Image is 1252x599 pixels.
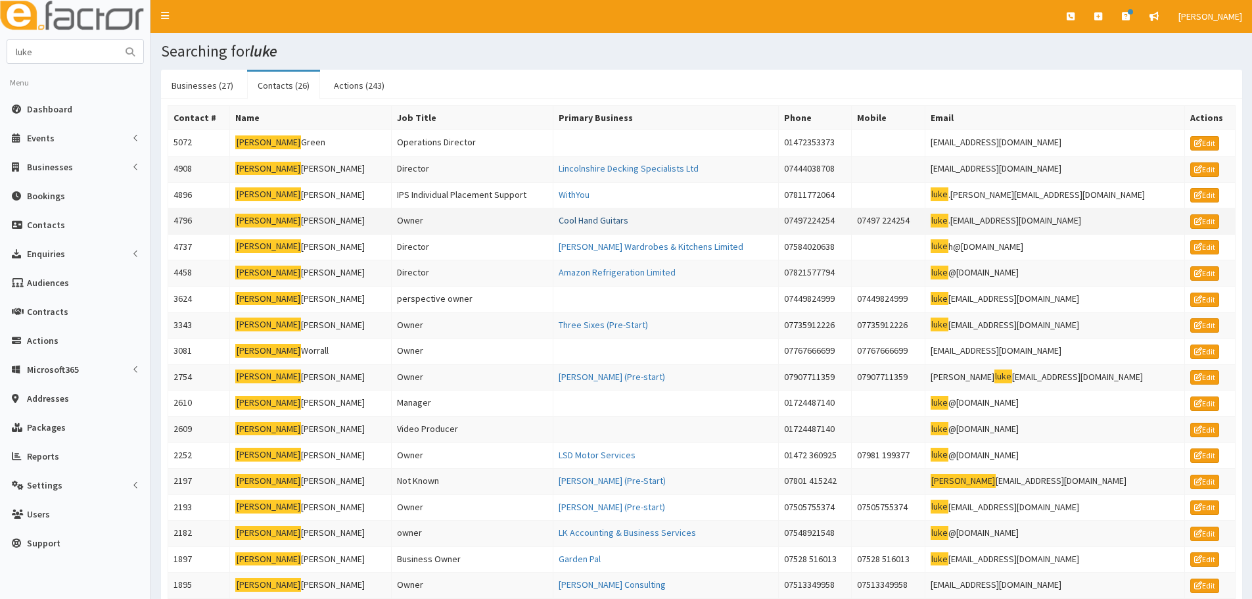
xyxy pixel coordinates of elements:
td: 07449824999 [778,286,852,312]
a: Edit [1190,579,1219,593]
td: [PERSON_NAME] [230,208,392,235]
td: 07505755374 [778,494,852,521]
mark: luke [931,214,949,228]
mark: [PERSON_NAME] [235,500,301,514]
td: @[DOMAIN_NAME] [925,443,1184,469]
span: Contracts [27,306,68,318]
td: 07548921548 [778,521,852,547]
td: Business Owner [392,546,553,573]
td: [EMAIL_ADDRESS][DOMAIN_NAME] [925,494,1184,521]
td: [EMAIL_ADDRESS][DOMAIN_NAME] [925,573,1184,599]
td: 07907711359 [852,364,925,391]
th: Name [230,106,392,130]
td: [PERSON_NAME] [230,416,392,443]
a: Edit [1190,293,1219,307]
mark: luke [931,552,949,566]
mark: [PERSON_NAME] [235,162,301,176]
a: Edit [1190,318,1219,333]
td: [PERSON_NAME] [230,391,392,417]
td: [PERSON_NAME] [230,156,392,182]
td: Owner [392,573,553,599]
td: @[DOMAIN_NAME] [925,391,1184,417]
a: [PERSON_NAME] (Pre-start) [559,501,665,513]
td: [EMAIL_ADDRESS][DOMAIN_NAME] [925,469,1184,495]
a: Edit [1190,266,1219,281]
td: 07528 516013 [852,546,925,573]
td: 2252 [168,443,230,469]
td: 4908 [168,156,230,182]
td: 07497 224254 [852,208,925,235]
td: 2610 [168,391,230,417]
td: 2609 [168,416,230,443]
td: Director [392,156,553,182]
td: 07528 516013 [778,546,852,573]
mark: [PERSON_NAME] [235,214,301,228]
td: owner [392,521,553,547]
a: Edit [1190,396,1219,411]
td: 07811772064 [778,182,852,208]
td: 07513349958 [778,573,852,599]
td: [PERSON_NAME] [230,234,392,260]
mark: [PERSON_NAME] [235,526,301,540]
span: Packages [27,421,66,433]
a: Lincolnshire Decking Specialists Ltd [559,162,699,174]
a: LSD Motor Services [559,449,636,461]
mark: [PERSON_NAME] [235,135,301,149]
td: 4737 [168,234,230,260]
td: [EMAIL_ADDRESS][DOMAIN_NAME] [925,156,1184,182]
td: 07449824999 [852,286,925,312]
td: 2193 [168,494,230,521]
a: Edit [1190,136,1219,151]
span: Audiences [27,277,69,289]
a: Edit [1190,500,1219,515]
a: Edit [1190,240,1219,254]
mark: luke [931,448,949,462]
td: @[DOMAIN_NAME] [925,260,1184,287]
td: 4796 [168,208,230,235]
td: [EMAIL_ADDRESS][DOMAIN_NAME] [925,130,1184,156]
td: 07584020638 [778,234,852,260]
td: [PERSON_NAME] [230,469,392,495]
td: 07767666699 [852,339,925,365]
td: [PERSON_NAME] [230,521,392,547]
span: [PERSON_NAME] [1178,11,1242,22]
th: Job Title [392,106,553,130]
a: Edit [1190,475,1219,489]
td: 1897 [168,546,230,573]
td: [PERSON_NAME] [230,443,392,469]
mark: luke [931,266,949,279]
a: Edit [1190,527,1219,541]
td: 07767666699 [778,339,852,365]
span: Users [27,508,50,520]
td: Not Known [392,469,553,495]
td: 3081 [168,339,230,365]
td: [PERSON_NAME] [230,573,392,599]
td: .[PERSON_NAME][EMAIL_ADDRESS][DOMAIN_NAME] [925,182,1184,208]
th: Primary Business [553,106,779,130]
mark: luke [931,187,949,201]
mark: luke [994,370,1013,383]
mark: [PERSON_NAME] [235,474,301,488]
td: Owner [392,339,553,365]
a: Edit [1190,552,1219,567]
td: [PERSON_NAME] [230,364,392,391]
a: Edit [1190,345,1219,359]
mark: [PERSON_NAME] [235,448,301,462]
td: 3343 [168,312,230,339]
td: [PERSON_NAME] [230,546,392,573]
mark: luke [931,292,949,306]
td: Director [392,260,553,287]
mark: luke [931,396,949,410]
mark: [PERSON_NAME] [235,292,301,306]
a: [PERSON_NAME] (Pre-start) [559,371,665,383]
td: Owner [392,364,553,391]
td: 07505755374 [852,494,925,521]
th: Actions [1184,106,1235,130]
a: Edit [1190,214,1219,229]
td: 07497224254 [778,208,852,235]
a: Three Sixes (Pre-Start) [559,319,648,331]
th: Phone [778,106,852,130]
a: Edit [1190,448,1219,463]
a: Garden Pal [559,553,601,565]
td: Green [230,130,392,156]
